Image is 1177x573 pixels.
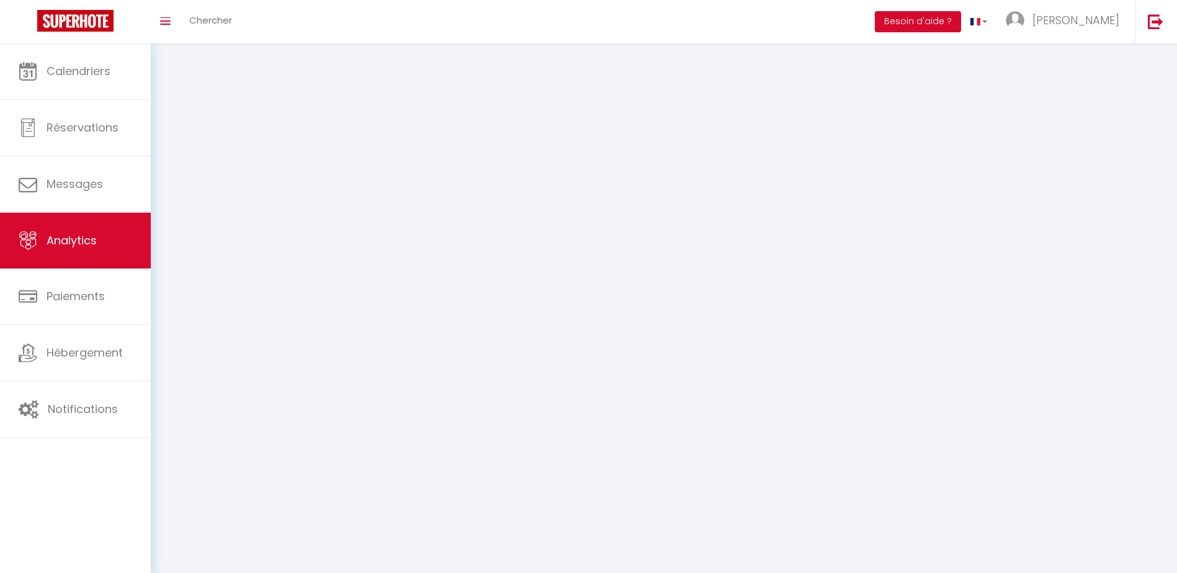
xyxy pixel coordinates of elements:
button: Besoin d'aide ? [875,11,961,32]
span: Chercher [189,14,232,27]
span: Analytics [47,233,97,248]
img: logout [1148,14,1163,29]
img: Super Booking [37,10,114,32]
span: Notifications [48,401,118,417]
span: Réservations [47,120,119,135]
span: Hébergement [47,345,123,360]
img: ... [1006,11,1024,30]
span: Paiements [47,288,105,304]
button: Ouvrir le widget de chat LiveChat [10,5,47,42]
span: Calendriers [47,63,110,79]
span: Messages [47,176,103,192]
span: [PERSON_NAME] [1032,12,1119,28]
